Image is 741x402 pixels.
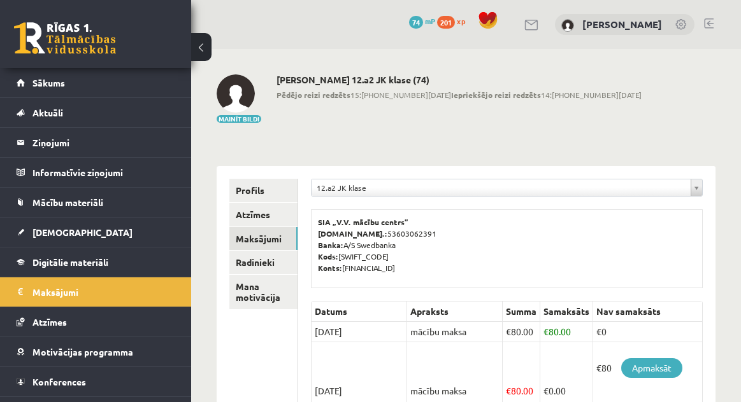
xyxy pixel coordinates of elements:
[229,251,298,274] a: Radinieki
[17,98,175,127] a: Aktuāli
[217,74,255,113] img: Ksenija Tereško
[593,301,703,322] th: Nav samaksāts
[407,322,503,342] td: mācību maksa
[561,19,574,32] img: Ksenija Tereško
[312,322,407,342] td: [DATE]
[17,158,175,187] a: Informatīvie ziņojumi
[543,326,549,337] span: €
[32,277,175,307] legend: Maksājumi
[506,326,511,337] span: €
[32,316,67,328] span: Atzīmes
[312,301,407,322] th: Datums
[409,16,423,29] span: 74
[17,218,175,247] a: [DEMOGRAPHIC_DATA]
[318,228,387,239] b: [DOMAIN_NAME].:
[229,227,298,251] a: Maksājumi
[17,277,175,307] a: Maksājumi
[318,216,696,274] p: 53603062391 A/S Swedbanka [SWIFT_CODE] [FINANCIAL_ID]
[318,240,343,250] b: Banka:
[277,74,642,85] h2: [PERSON_NAME] 12.a2 JK klase (74)
[14,22,116,54] a: Rīgas 1. Tālmācības vidusskola
[312,179,702,196] a: 12.a2 JK klase
[32,107,63,118] span: Aktuāli
[407,301,503,322] th: Apraksts
[540,301,593,322] th: Samaksāts
[17,68,175,97] a: Sākums
[32,158,175,187] legend: Informatīvie ziņojumi
[32,226,133,238] span: [DEMOGRAPHIC_DATA]
[540,322,593,342] td: 80.00
[17,247,175,277] a: Digitālie materiāli
[437,16,471,26] a: 201 xp
[506,385,511,396] span: €
[229,203,298,226] a: Atzīmes
[451,90,541,100] b: Iepriekšējo reizi redzēts
[17,307,175,336] a: Atzīmes
[32,197,103,208] span: Mācību materiāli
[277,89,642,100] span: 15:[PHONE_NUMBER][DATE] 14:[PHONE_NUMBER][DATE]
[425,16,435,26] span: mP
[32,256,108,268] span: Digitālie materiāli
[503,301,540,322] th: Summa
[17,188,175,217] a: Mācību materiāli
[17,337,175,366] a: Motivācijas programma
[32,376,86,387] span: Konferences
[277,90,350,100] b: Pēdējo reizi redzēts
[217,115,261,123] button: Mainīt bildi
[318,251,338,261] b: Kods:
[17,367,175,396] a: Konferences
[32,346,133,357] span: Motivācijas programma
[621,358,682,378] a: Apmaksāt
[318,217,409,227] b: SIA „V.V. mācību centrs”
[543,385,549,396] span: €
[17,128,175,157] a: Ziņojumi
[32,128,175,157] legend: Ziņojumi
[229,275,298,309] a: Mana motivācija
[503,322,540,342] td: 80.00
[317,179,686,196] span: 12.a2 JK klase
[229,179,298,202] a: Profils
[457,16,465,26] span: xp
[318,263,342,273] b: Konts:
[437,16,455,29] span: 201
[582,18,662,31] a: [PERSON_NAME]
[593,322,703,342] td: €0
[409,16,435,26] a: 74 mP
[32,77,65,88] span: Sākums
